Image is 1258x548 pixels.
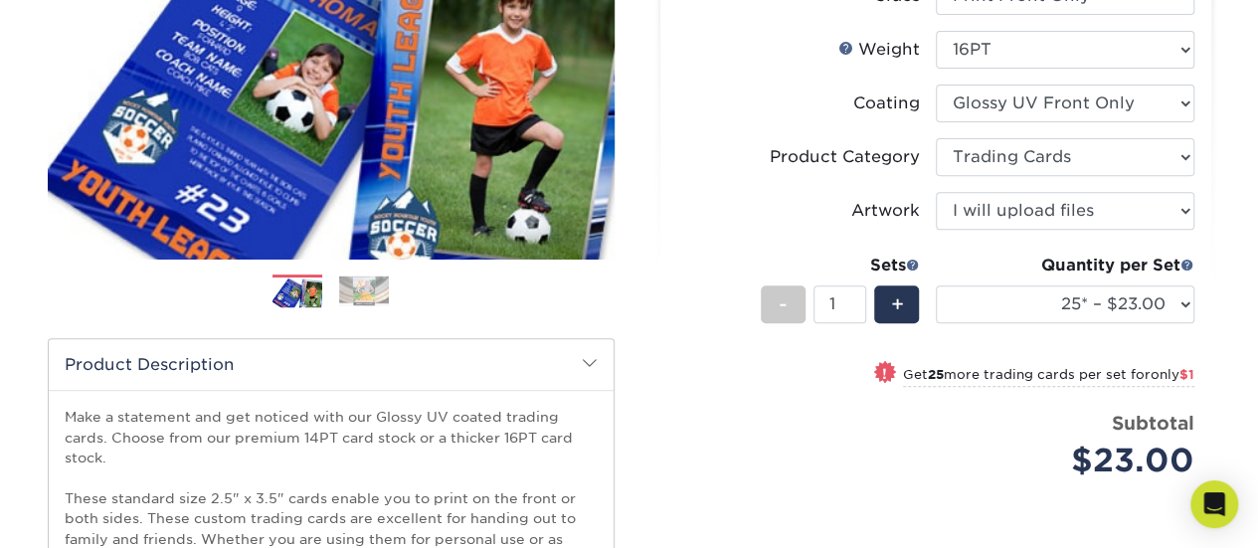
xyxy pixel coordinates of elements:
[761,254,920,277] div: Sets
[1179,367,1194,382] span: $1
[851,199,920,223] div: Artwork
[339,275,389,306] img: Trading Cards 02
[779,289,788,319] span: -
[951,437,1194,484] div: $23.00
[49,339,614,390] h2: Product Description
[890,289,903,319] span: +
[936,254,1194,277] div: Quantity per Set
[5,487,169,541] iframe: Google Customer Reviews
[1112,412,1194,434] strong: Subtotal
[838,38,920,62] div: Weight
[903,367,1194,387] small: Get more trading cards per set for
[928,367,944,382] strong: 25
[272,275,322,310] img: Trading Cards 01
[1190,480,1238,528] div: Open Intercom Messenger
[853,91,920,115] div: Coating
[882,363,887,384] span: !
[770,145,920,169] div: Product Category
[1151,367,1194,382] span: only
